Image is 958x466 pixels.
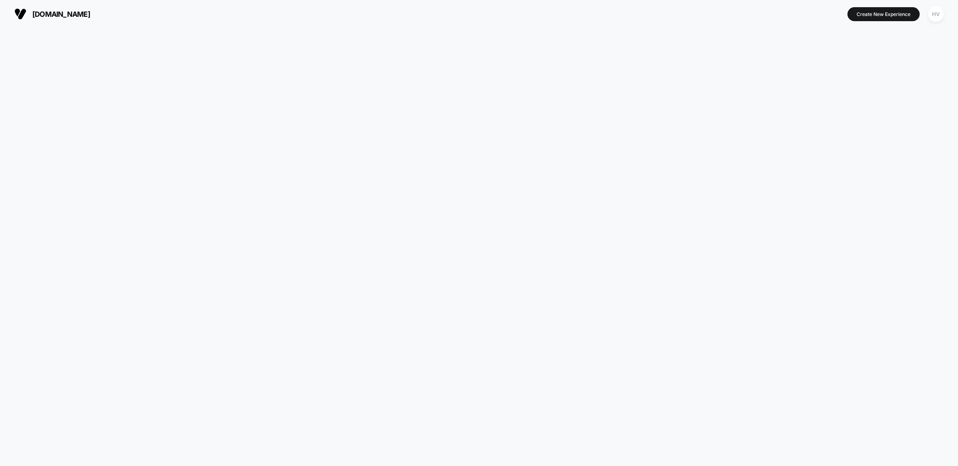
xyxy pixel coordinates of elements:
[928,6,944,22] div: HV
[847,7,920,21] button: Create New Experience
[926,6,946,22] button: HV
[14,8,26,20] img: Visually logo
[32,10,90,18] span: [DOMAIN_NAME]
[12,8,93,20] button: [DOMAIN_NAME]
